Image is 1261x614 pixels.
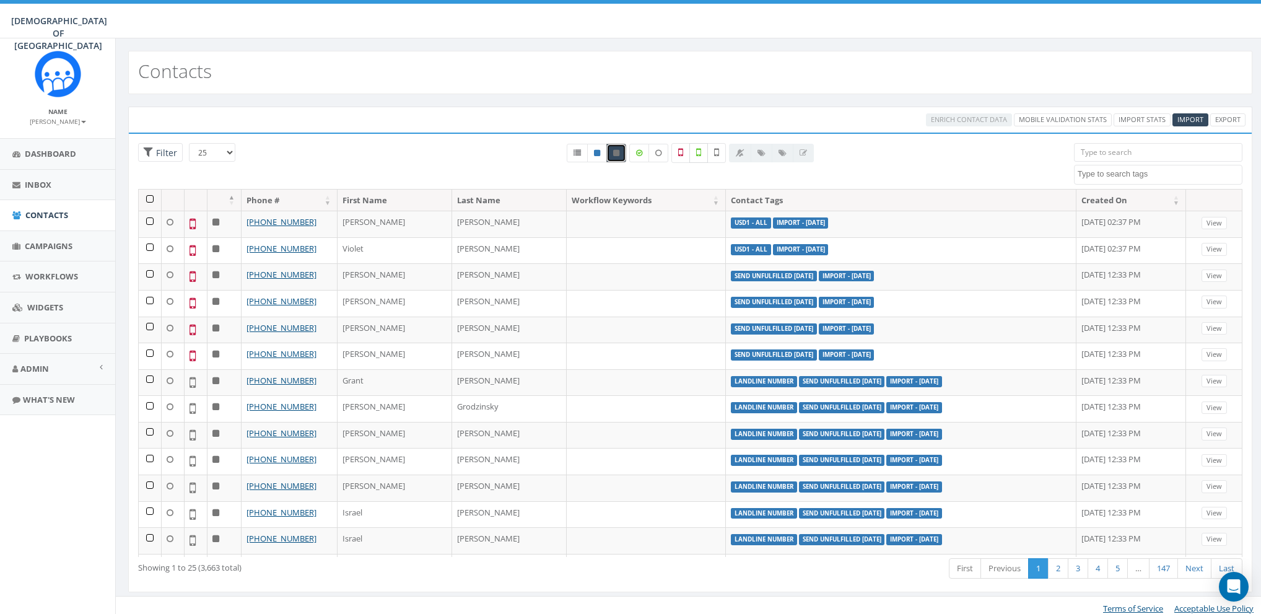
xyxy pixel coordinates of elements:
[1211,558,1242,579] a: Last
[606,144,626,162] a: Opted Out
[731,323,817,335] label: Send Unfulfilled [DATE]
[25,240,72,252] span: Campaigns
[452,369,567,396] td: [PERSON_NAME]
[138,557,587,574] div: Showing 1 to 25 (3,663 total)
[819,271,875,282] label: Import - [DATE]
[731,376,797,387] label: landline number
[452,395,567,422] td: Grodzinsky
[25,271,78,282] span: Workflows
[1202,401,1227,414] a: View
[338,190,452,211] th: First Name
[731,508,797,519] label: landline number
[1076,369,1186,396] td: [DATE] 12:33 PM
[247,216,316,227] a: [PHONE_NUMBER]
[1177,558,1211,579] a: Next
[731,349,817,361] label: Send Unfulfilled [DATE]
[1088,558,1108,579] a: 4
[1076,395,1186,422] td: [DATE] 12:33 PM
[1014,113,1112,126] a: Mobile Validation Stats
[452,475,567,501] td: [PERSON_NAME]
[594,149,600,157] i: This phone number is subscribed and will receive texts.
[707,143,726,163] label: Not Validated
[819,349,875,361] label: Import - [DATE]
[799,402,885,413] label: Send Unfulfilled [DATE]
[338,448,452,475] td: [PERSON_NAME]
[1177,115,1203,124] span: Import
[452,317,567,343] td: [PERSON_NAME]
[731,402,797,413] label: landline number
[799,534,885,545] label: Send Unfulfilled [DATE]
[949,558,981,579] a: First
[247,454,316,465] a: [PHONE_NUMBER]
[1202,507,1227,520] a: View
[1076,343,1186,369] td: [DATE] 12:33 PM
[338,475,452,501] td: [PERSON_NAME]
[1076,237,1186,264] td: [DATE] 02:37 PM
[1202,296,1227,309] a: View
[731,455,797,466] label: landline number
[1149,558,1178,579] a: 147
[338,554,452,581] td: [PERSON_NAME]
[1076,190,1186,211] th: Created On: activate to sort column ascending
[452,448,567,475] td: [PERSON_NAME]
[1076,448,1186,475] td: [DATE] 12:33 PM
[671,143,690,163] label: Not a Mobile
[247,507,316,518] a: [PHONE_NUMBER]
[338,343,452,369] td: [PERSON_NAME]
[247,348,316,359] a: [PHONE_NUMBER]
[731,271,817,282] label: Send Unfulfilled [DATE]
[338,237,452,264] td: Violet
[452,263,567,290] td: [PERSON_NAME]
[452,290,567,317] td: [PERSON_NAME]
[799,376,885,387] label: Send Unfulfilled [DATE]
[1114,113,1171,126] a: Import Stats
[799,481,885,493] label: Send Unfulfilled [DATE]
[1174,603,1254,614] a: Acceptable Use Policy
[799,508,885,519] label: Send Unfulfilled [DATE]
[773,217,829,229] label: Import - [DATE]
[567,190,726,211] th: Workflow Keywords: activate to sort column ascending
[30,115,86,126] a: [PERSON_NAME]
[819,323,875,335] label: Import - [DATE]
[1202,322,1227,335] a: View
[338,422,452,449] td: [PERSON_NAME]
[886,455,942,466] label: Import - [DATE]
[1076,290,1186,317] td: [DATE] 12:33 PM
[1076,475,1186,501] td: [DATE] 12:33 PM
[20,363,49,374] span: Admin
[1202,217,1227,230] a: View
[1078,169,1242,180] textarea: Search
[1068,558,1088,579] a: 3
[153,147,177,159] span: Filter
[1202,480,1227,493] a: View
[1076,554,1186,581] td: [DATE] 12:33 PM
[11,15,107,51] span: [DEMOGRAPHIC_DATA] OF [GEOGRAPHIC_DATA]
[1076,501,1186,528] td: [DATE] 12:33 PM
[1202,348,1227,361] a: View
[247,401,316,412] a: [PHONE_NUMBER]
[1074,143,1242,162] input: Type to search
[138,143,183,162] span: Advance Filter
[1127,558,1150,579] a: …
[247,269,316,280] a: [PHONE_NUMBER]
[338,527,452,554] td: Israel
[689,143,708,163] label: Validated
[242,190,338,211] th: Phone #: activate to sort column ascending
[247,375,316,386] a: [PHONE_NUMBER]
[338,211,452,237] td: [PERSON_NAME]
[731,297,817,308] label: Send Unfulfilled [DATE]
[731,481,797,493] label: landline number
[35,51,81,97] img: Rally_Corp_Icon.png
[1202,375,1227,388] a: View
[731,244,771,255] label: USD1 - all
[338,369,452,396] td: Grant
[1210,113,1246,126] a: Export
[1202,454,1227,467] a: View
[1107,558,1128,579] a: 5
[27,302,63,313] span: Widgets
[247,296,316,307] a: [PHONE_NUMBER]
[247,428,316,439] a: [PHONE_NUMBER]
[567,144,588,162] a: All contacts
[452,422,567,449] td: [PERSON_NAME]
[587,144,607,162] a: Active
